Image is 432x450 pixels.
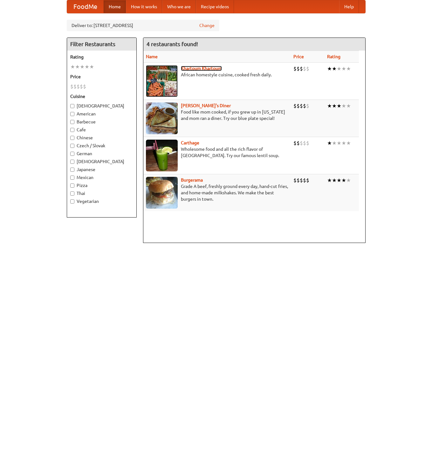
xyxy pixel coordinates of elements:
li: ★ [327,177,332,184]
li: $ [297,102,300,109]
p: Grade A beef, freshly ground every day, hand-cut fries, and home-made milkshakes. We make the bes... [146,183,288,202]
label: Pizza [70,182,133,189]
li: $ [303,102,306,109]
label: Thai [70,190,133,197]
li: $ [300,140,303,147]
li: $ [297,65,300,72]
li: $ [300,102,303,109]
a: Carthage [181,140,199,145]
a: Change [199,22,215,29]
li: $ [70,83,73,90]
li: ★ [337,140,341,147]
input: Czech / Slovak [70,144,74,148]
label: Cafe [70,127,133,133]
a: Name [146,54,158,59]
li: $ [83,83,86,90]
li: ★ [332,102,337,109]
a: [PERSON_NAME]'s Diner [181,103,231,108]
ng-pluralize: 4 restaurants found! [147,41,198,47]
li: $ [80,83,83,90]
li: $ [300,177,303,184]
p: Food like mom cooked, if you grew up in [US_STATE] and mom ran a diner. Try our blue plate special! [146,109,288,121]
li: ★ [332,140,337,147]
label: Vegetarian [70,198,133,204]
img: burgerama.jpg [146,177,178,209]
label: Barbecue [70,119,133,125]
li: ★ [70,63,75,70]
a: FoodMe [67,0,104,13]
li: ★ [337,177,341,184]
p: Wholesome food and all the rich flavor of [GEOGRAPHIC_DATA]. Try our famous lentil soup. [146,146,288,159]
li: ★ [346,140,351,147]
li: $ [297,177,300,184]
label: Czech / Slovak [70,142,133,149]
li: $ [303,65,306,72]
li: $ [300,65,303,72]
input: [DEMOGRAPHIC_DATA] [70,104,74,108]
li: ★ [80,63,85,70]
li: $ [306,102,309,109]
li: $ [77,83,80,90]
li: ★ [346,102,351,109]
li: ★ [89,63,94,70]
h4: Filter Restaurants [67,38,136,51]
li: $ [306,140,309,147]
input: Chinese [70,136,74,140]
li: $ [303,140,306,147]
input: American [70,112,74,116]
li: $ [303,177,306,184]
li: $ [293,65,297,72]
img: khartoum.jpg [146,65,178,97]
li: ★ [75,63,80,70]
li: $ [73,83,77,90]
li: $ [293,140,297,147]
li: $ [293,102,297,109]
label: Mexican [70,174,133,181]
li: ★ [341,177,346,184]
li: ★ [337,65,341,72]
li: ★ [327,140,332,147]
label: [DEMOGRAPHIC_DATA] [70,103,133,109]
li: ★ [327,102,332,109]
li: ★ [327,65,332,72]
input: Barbecue [70,120,74,124]
li: ★ [346,65,351,72]
h5: Cuisine [70,93,133,100]
label: Chinese [70,135,133,141]
label: [DEMOGRAPHIC_DATA] [70,158,133,165]
a: Help [339,0,359,13]
li: ★ [341,102,346,109]
label: Japanese [70,166,133,173]
li: ★ [346,177,351,184]
input: Japanese [70,168,74,172]
div: Deliver to: [STREET_ADDRESS] [67,20,219,31]
a: Burgerama [181,177,203,183]
a: Price [293,54,304,59]
a: Recipe videos [196,0,234,13]
p: African homestyle cuisine, cooked fresh daily. [146,72,288,78]
a: How it works [126,0,162,13]
a: Who we are [162,0,196,13]
a: Khartoum Khartoum [181,66,222,71]
li: ★ [341,65,346,72]
input: Cafe [70,128,74,132]
input: Thai [70,191,74,196]
h5: Rating [70,54,133,60]
li: ★ [332,65,337,72]
img: carthage.jpg [146,140,178,171]
input: Vegetarian [70,199,74,204]
label: American [70,111,133,117]
input: Pizza [70,183,74,188]
li: $ [306,177,309,184]
li: ★ [85,63,89,70]
li: ★ [337,102,341,109]
li: ★ [332,177,337,184]
input: Mexican [70,176,74,180]
li: $ [306,65,309,72]
li: $ [293,177,297,184]
a: Home [104,0,126,13]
